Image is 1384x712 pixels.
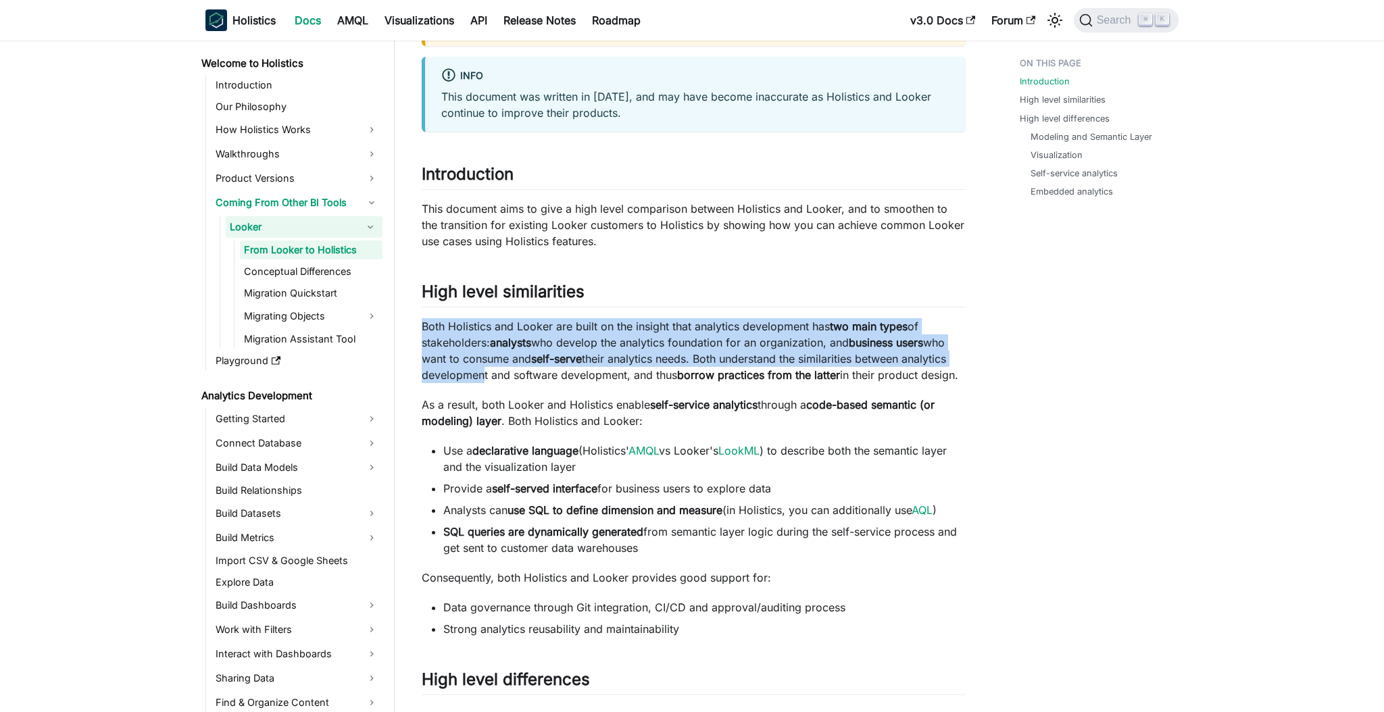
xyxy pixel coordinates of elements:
a: Docs [287,9,329,31]
kbd: K [1156,14,1169,26]
a: Connect Database [212,432,382,454]
b: Holistics [232,12,276,28]
strong: self-service analytics [650,398,758,411]
li: Strong analytics reusability and maintainability [443,621,966,637]
a: Migrating Objects [240,305,382,327]
a: Visualization [1031,149,1083,161]
a: Interact with Dashboards [212,643,382,665]
strong: SQL queries are dynamically generated [443,525,643,538]
h2: High level similarities [422,282,966,307]
a: LookML [718,444,760,457]
strong: declarative language [472,444,578,457]
nav: Docs sidebar [192,41,395,712]
strong: self-serve [531,352,582,365]
a: Sharing Data [212,667,382,689]
p: Consequently, both Holistics and Looker provides good support for: [422,569,966,586]
a: AMQL [628,444,659,457]
button: Switch between dark and light mode (currently light mode) [1044,9,1066,31]
a: Build Datasets [212,503,382,524]
a: Forum [983,9,1043,31]
img: Holistics [205,9,227,31]
a: Product Versions [212,168,382,189]
p: This document was written in [DATE], and may have become inaccurate as Holistics and Looker conti... [441,88,949,121]
a: Getting Started [212,408,382,430]
strong: analysts [490,336,531,349]
kbd: ⌘ [1139,14,1152,26]
li: Data governance through Git integration, CI/CD and approval/auditing process [443,599,966,615]
a: Self-service analytics [1031,167,1118,180]
strong: use SQL to define dimension and measure [508,503,722,517]
a: From Looker to Holistics [240,240,382,259]
a: AMQL [329,9,376,31]
a: Analytics Development [197,386,382,405]
p: This document aims to give a high level comparison between Holistics and Looker, and to smoothen ... [422,201,966,249]
a: Conceptual Differences [240,262,382,281]
a: Build Metrics [212,527,382,549]
p: As a result, both Looker and Holistics enable through a . Both Holistics and Looker: [422,397,966,429]
strong: two main types [830,320,908,333]
a: Build Data Models [212,457,382,478]
a: AQL [912,503,933,517]
li: Provide a for business users to explore data [443,480,966,497]
a: How Holistics Works [212,119,382,141]
a: Coming From Other BI Tools [212,192,382,213]
span: Search [1093,14,1139,26]
button: Collapse sidebar category 'Looker' [358,216,382,238]
a: Explore Data [212,573,382,592]
h2: High level differences [422,669,966,695]
strong: self-served interface [492,482,597,495]
a: Embedded analytics [1031,185,1113,198]
strong: borrow practices from the latter [677,368,840,382]
a: Introduction [212,76,382,95]
li: Use a (Holistics' vs Looker's ) to describe both the semantic layer and the visualization layer [443,442,966,475]
div: info [441,68,949,85]
a: Import CSV & Google Sheets [212,551,382,570]
a: Our Philosophy [212,97,382,116]
a: API [462,9,495,31]
a: Work with Filters [212,619,382,640]
strong: business users [849,336,923,349]
a: Playground [212,351,382,370]
a: v3.0 Docs [902,9,983,31]
a: Visualizations [376,9,462,31]
p: Both Holistics and Looker are built on the insight that analytics development has of stakeholders... [422,318,966,383]
a: Introduction [1020,75,1070,88]
a: Release Notes [495,9,584,31]
a: Roadmap [584,9,649,31]
a: High level differences [1020,112,1110,125]
li: from semantic layer logic during the self-service process and get sent to customer data warehouses [443,524,966,556]
a: Build Dashboards [212,594,382,616]
a: HolisticsHolistics [205,9,276,31]
button: Search (Command+K) [1074,8,1179,32]
h2: Introduction [422,164,966,190]
a: Walkthroughs [212,143,382,165]
a: Migration Quickstart [240,284,382,303]
a: Welcome to Holistics [197,54,382,73]
strong: code-based semantic (or modeling) layer [422,398,935,428]
li: Analysts can (in Holistics, you can additionally use ) [443,502,966,518]
a: Modeling and Semantic Layer [1031,130,1152,143]
a: High level similarities [1020,93,1106,106]
a: Build Relationships [212,481,382,500]
a: Migration Assistant Tool [240,330,382,349]
a: Looker [226,216,358,238]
